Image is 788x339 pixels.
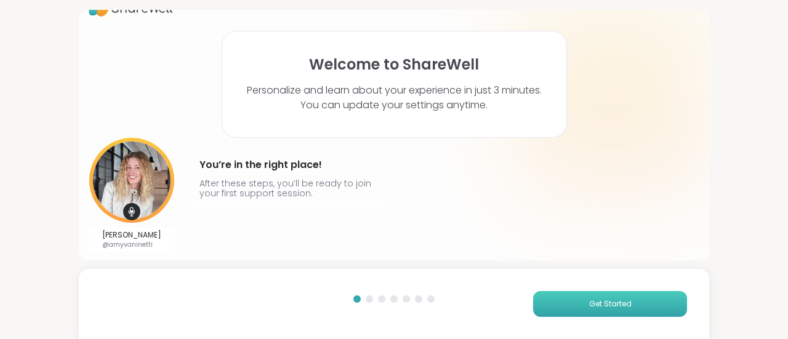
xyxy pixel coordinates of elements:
[247,83,542,113] p: Personalize and learn about your experience in just 3 minutes. You can update your settings anytime.
[102,230,161,240] p: [PERSON_NAME]
[123,203,140,220] img: mic icon
[102,240,161,249] p: @amyvaninetti
[309,56,479,73] h1: Welcome to ShareWell
[199,178,377,198] p: After these steps, you’ll be ready to join your first support session.
[589,298,632,309] span: Get Started
[533,291,687,317] button: Get Started
[89,138,174,223] img: User image
[199,155,377,175] h4: You’re in the right place!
